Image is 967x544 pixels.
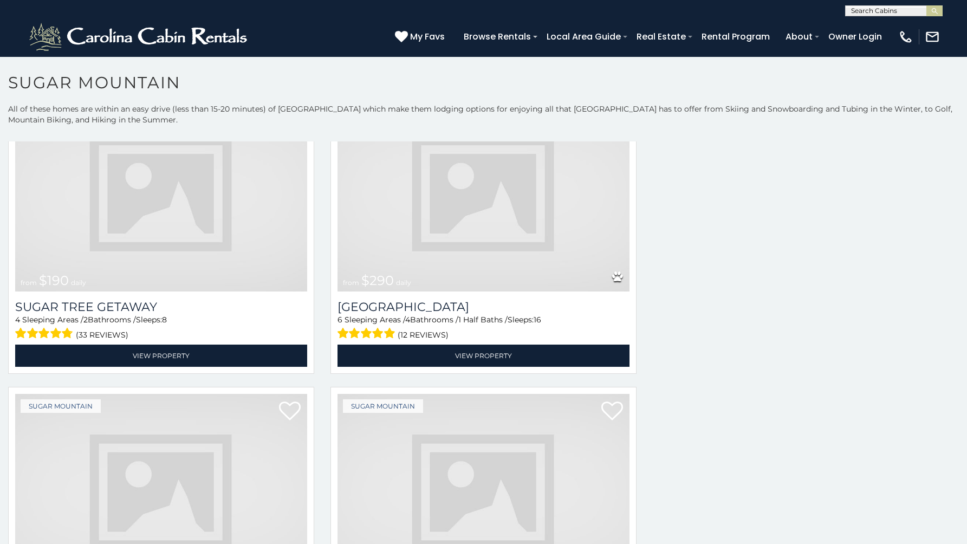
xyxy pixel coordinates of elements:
div: Sleeping Areas / Bathrooms / Sleeps: [338,314,629,342]
a: Browse Rentals [458,27,536,46]
a: Sugar Mountain [21,399,101,413]
a: View Property [338,345,629,367]
span: 1 Half Baths / [458,315,508,325]
a: About [780,27,818,46]
img: dummy-image.jpg [338,96,629,292]
img: phone-regular-white.png [898,29,913,44]
span: (12 reviews) [398,328,449,342]
a: from $290 daily [338,96,629,292]
a: View Property [15,345,307,367]
img: dummy-image.jpg [15,96,307,292]
span: 6 [338,315,342,325]
span: from [343,279,359,287]
img: mail-regular-white.png [925,29,940,44]
h3: Sugar Mountain Lodge [338,300,629,314]
span: 16 [534,315,541,325]
span: daily [71,279,86,287]
span: 2 [83,315,88,325]
div: Sleeping Areas / Bathrooms / Sleeps: [15,314,307,342]
span: from [21,279,37,287]
a: Rental Program [696,27,775,46]
a: Local Area Guide [541,27,626,46]
a: My Favs [395,30,447,44]
a: Sugar Mountain [343,399,423,413]
span: 4 [405,315,410,325]
a: Sugar Tree Getaway [15,300,307,314]
span: 8 [162,315,167,325]
span: 4 [15,315,20,325]
a: [GEOGRAPHIC_DATA] [338,300,629,314]
a: Real Estate [631,27,691,46]
a: Add to favorites [601,400,623,423]
span: $190 [39,273,69,288]
span: My Favs [410,30,445,43]
a: from $190 daily [15,96,307,292]
span: $290 [361,273,394,288]
a: Owner Login [823,27,887,46]
img: White-1-2.png [27,21,252,53]
span: daily [396,279,411,287]
span: (33 reviews) [76,328,128,342]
